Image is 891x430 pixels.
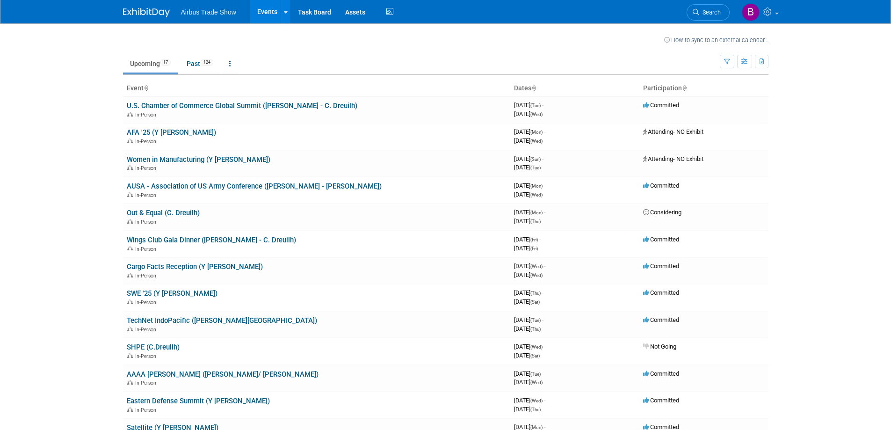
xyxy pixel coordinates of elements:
[530,273,543,278] span: (Wed)
[514,406,541,413] span: [DATE]
[542,102,543,109] span: -
[530,353,540,358] span: (Sat)
[514,352,540,359] span: [DATE]
[123,8,170,17] img: ExhibitDay
[530,130,543,135] span: (Mon)
[531,84,536,92] a: Sort by Start Date
[530,398,543,403] span: (Wed)
[127,165,133,170] img: In-Person Event
[530,165,541,170] span: (Tue)
[514,343,545,350] span: [DATE]
[135,138,159,145] span: In-Person
[530,380,543,385] span: (Wed)
[530,112,543,117] span: (Wed)
[530,157,541,162] span: (Sun)
[135,192,159,198] span: In-Person
[127,299,133,304] img: In-Person Event
[639,80,768,96] th: Participation
[643,262,679,270] span: Committed
[127,209,200,217] a: Out & Equal (C. Dreuilh)
[530,327,541,332] span: (Thu)
[530,318,541,323] span: (Tue)
[643,128,703,135] span: Attending- NO Exhibit
[127,246,133,251] img: In-Person Event
[123,80,510,96] th: Event
[514,102,543,109] span: [DATE]
[135,112,159,118] span: In-Person
[514,289,543,296] span: [DATE]
[127,155,270,164] a: Women in Manufacturing (Y [PERSON_NAME])
[544,182,545,189] span: -
[643,397,679,404] span: Committed
[643,102,679,109] span: Committed
[514,370,543,377] span: [DATE]
[135,273,159,279] span: In-Person
[530,219,541,224] span: (Thu)
[160,59,171,66] span: 17
[127,182,382,190] a: AUSA - Association of US Army Conference ([PERSON_NAME] - [PERSON_NAME])
[530,246,538,251] span: (Fri)
[530,192,543,197] span: (Wed)
[687,4,730,21] a: Search
[135,299,159,306] span: In-Person
[530,299,540,305] span: (Sat)
[544,209,545,216] span: -
[514,128,545,135] span: [DATE]
[127,407,133,412] img: In-Person Event
[514,218,541,225] span: [DATE]
[530,407,541,412] span: (Thu)
[127,112,133,117] img: In-Person Event
[135,407,159,413] span: In-Person
[127,262,263,271] a: Cargo Facts Reception (Y [PERSON_NAME])
[514,209,545,216] span: [DATE]
[180,55,220,73] a: Past124
[530,210,543,215] span: (Mon)
[127,327,133,331] img: In-Person Event
[514,245,538,252] span: [DATE]
[514,155,543,162] span: [DATE]
[542,316,543,323] span: -
[544,343,545,350] span: -
[127,353,133,358] img: In-Person Event
[530,372,541,377] span: (Tue)
[542,289,543,296] span: -
[682,84,687,92] a: Sort by Participation Type
[514,110,543,117] span: [DATE]
[127,128,216,137] a: AFA '25 (Y [PERSON_NAME])
[514,137,543,144] span: [DATE]
[530,237,538,242] span: (Fri)
[127,236,296,244] a: Wings Club Gala Dinner ([PERSON_NAME] - C. Dreuilh)
[544,262,545,270] span: -
[135,165,159,171] span: In-Person
[643,316,679,323] span: Committed
[135,246,159,252] span: In-Person
[643,182,679,189] span: Committed
[514,325,541,332] span: [DATE]
[514,262,545,270] span: [DATE]
[530,264,543,269] span: (Wed)
[539,236,541,243] span: -
[144,84,148,92] a: Sort by Event Name
[514,191,543,198] span: [DATE]
[544,397,545,404] span: -
[514,397,545,404] span: [DATE]
[643,343,676,350] span: Not Going
[510,80,639,96] th: Dates
[664,36,768,44] a: How to sync to an external calendar...
[699,9,721,16] span: Search
[643,289,679,296] span: Committed
[127,102,357,110] a: U.S. Chamber of Commerce Global Summit ([PERSON_NAME] - C. Dreuilh)
[530,425,543,430] span: (Mon)
[127,343,180,351] a: SHPE (C.Dreuilh)
[514,236,541,243] span: [DATE]
[135,353,159,359] span: In-Person
[135,327,159,333] span: In-Person
[127,289,217,298] a: SWE '25 (Y [PERSON_NAME])
[530,291,541,296] span: (Thu)
[123,55,178,73] a: Upcoming17
[530,344,543,350] span: (Wed)
[643,370,679,377] span: Committed
[135,219,159,225] span: In-Person
[530,138,543,144] span: (Wed)
[201,59,213,66] span: 124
